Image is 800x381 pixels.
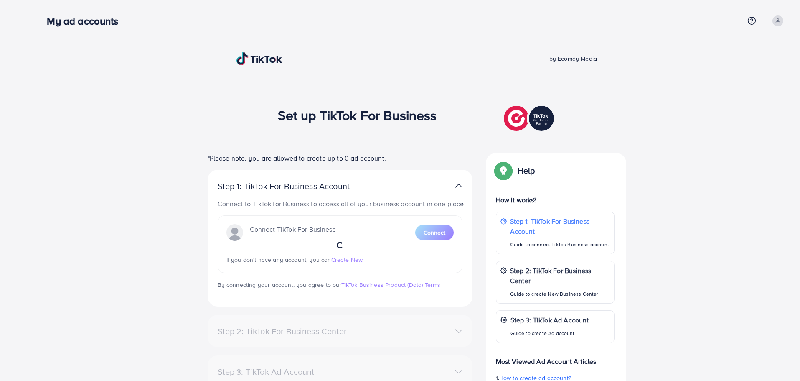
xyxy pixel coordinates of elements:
img: Popup guide [496,163,511,178]
p: Step 2: TikTok For Business Center [510,266,610,286]
p: *Please note, you are allowed to create up to 0 ad account. [208,153,472,163]
img: TikTok partner [504,104,556,133]
p: Most Viewed Ad Account Articles [496,350,615,366]
p: Guide to connect TikTok Business account [510,240,610,250]
p: Step 1: TikTok For Business Account [218,181,376,191]
h3: My ad accounts [47,15,125,27]
img: TikTok [236,52,282,65]
p: Step 1: TikTok For Business Account [510,216,610,236]
h1: Set up TikTok For Business [278,107,437,123]
p: How it works? [496,195,615,205]
p: Help [518,166,535,176]
p: Guide to create Ad account [510,328,589,338]
p: Step 3: TikTok Ad Account [510,315,589,325]
p: Guide to create New Business Center [510,289,610,299]
span: by Ecomdy Media [549,54,597,63]
img: TikTok partner [455,180,462,192]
